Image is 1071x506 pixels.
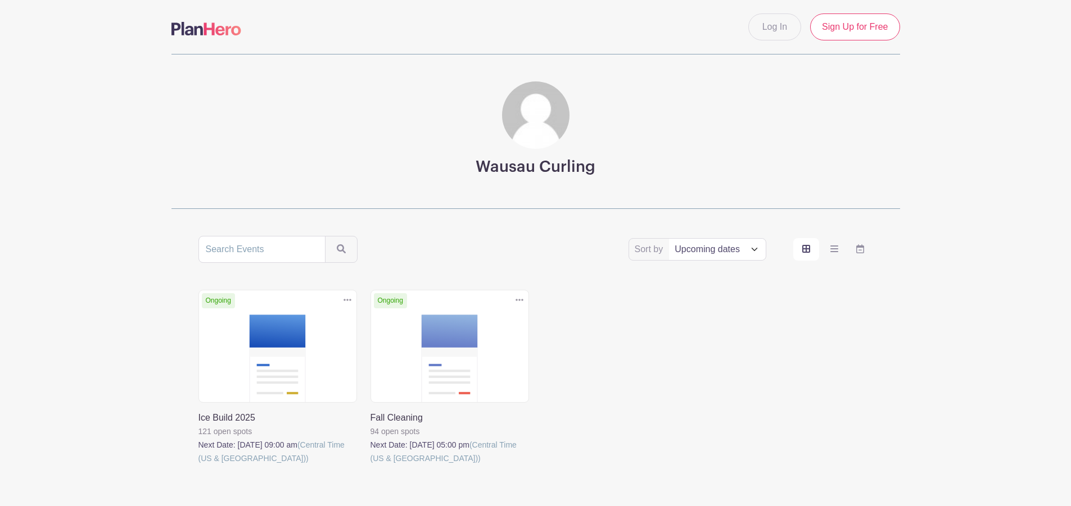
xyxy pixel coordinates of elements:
[748,13,801,40] a: Log In
[635,243,667,256] label: Sort by
[810,13,900,40] a: Sign Up for Free
[502,81,570,149] img: default-ce2991bfa6775e67f084385cd625a349d9dcbb7a52a09fb2fda1e96e2d18dcdb.png
[476,158,595,177] h3: Wausau Curling
[793,238,873,261] div: order and view
[198,236,326,263] input: Search Events
[171,22,241,35] img: logo-507f7623f17ff9eddc593b1ce0a138ce2505c220e1c5a4e2b4648c50719b7d32.svg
